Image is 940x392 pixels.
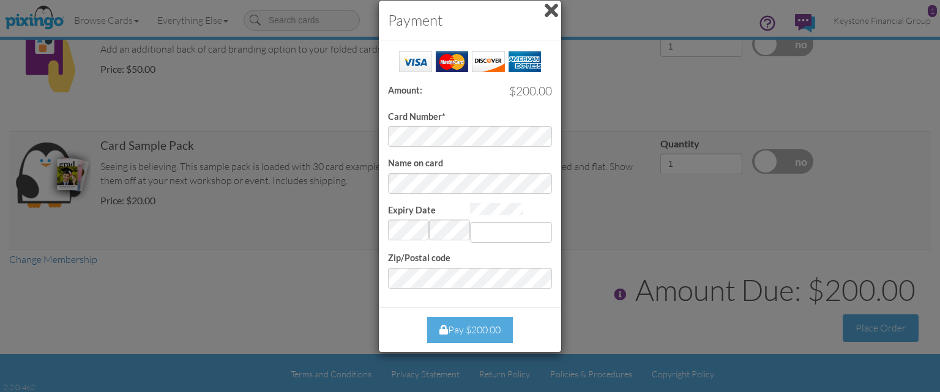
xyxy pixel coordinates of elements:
div: Pay $200.00 [427,317,513,343]
label: Name on card [388,157,443,170]
h3: Payment [388,10,552,31]
label: Expiry Date [388,204,436,217]
label: Zip/Postal code [388,252,450,265]
label: Card Number* [388,111,446,124]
